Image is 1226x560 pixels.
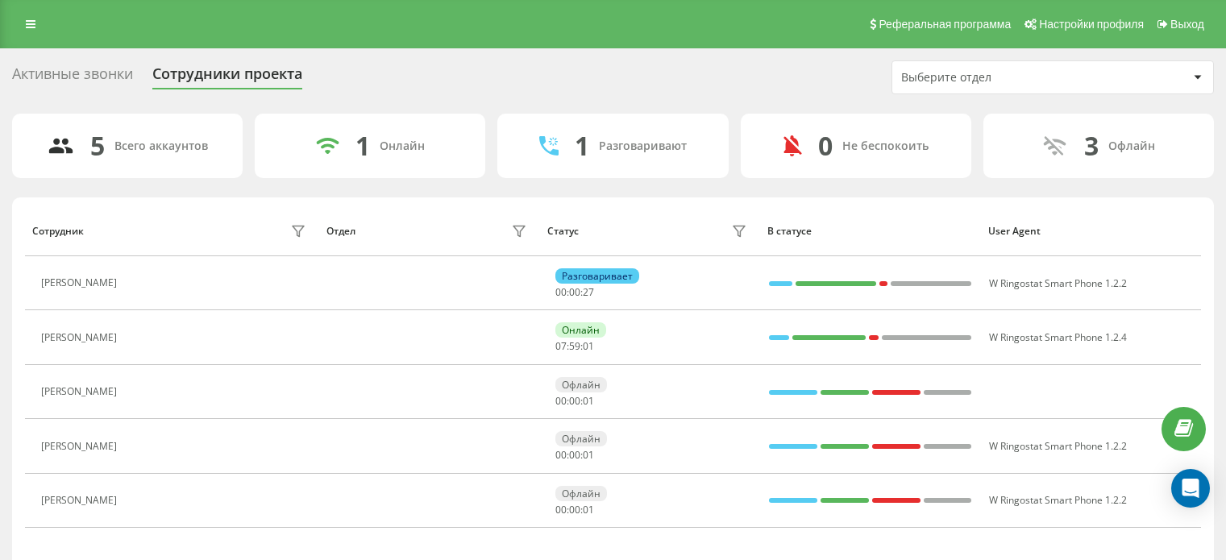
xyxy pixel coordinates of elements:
[41,495,121,506] div: [PERSON_NAME]
[41,386,121,397] div: [PERSON_NAME]
[583,394,594,408] span: 01
[599,139,687,153] div: Разговаривают
[152,65,302,90] div: Сотрудники проекта
[555,448,567,462] span: 00
[842,139,929,153] div: Не беспокоить
[555,431,607,446] div: Офлайн
[355,131,370,161] div: 1
[575,131,589,161] div: 1
[114,139,208,153] div: Всего аккаунтов
[555,285,567,299] span: 00
[583,503,594,516] span: 01
[41,441,121,452] div: [PERSON_NAME]
[32,226,84,237] div: Сотрудник
[1039,18,1144,31] span: Настройки профиля
[12,65,133,90] div: Активные звонки
[1171,469,1210,508] div: Open Intercom Messenger
[555,341,594,352] div: : :
[555,504,594,516] div: : :
[555,322,606,338] div: Онлайн
[767,226,973,237] div: В статусе
[569,285,580,299] span: 00
[583,448,594,462] span: 01
[569,394,580,408] span: 00
[41,332,121,343] div: [PERSON_NAME]
[989,330,1127,344] span: W Ringostat Smart Phone 1.2.4
[555,503,567,516] span: 00
[555,450,594,461] div: : :
[547,226,579,237] div: Статус
[555,394,567,408] span: 00
[555,396,594,407] div: : :
[41,277,121,288] div: [PERSON_NAME]
[901,71,1094,85] div: Выберите отдел
[1084,131,1099,161] div: 3
[988,226,1194,237] div: User Agent
[90,131,105,161] div: 5
[569,503,580,516] span: 00
[989,276,1127,290] span: W Ringostat Smart Phone 1.2.2
[1170,18,1204,31] span: Выход
[879,18,1011,31] span: Реферальная программа
[380,139,425,153] div: Онлайн
[326,226,355,237] div: Отдел
[583,339,594,353] span: 01
[989,493,1127,507] span: W Ringostat Smart Phone 1.2.2
[989,439,1127,453] span: W Ringostat Smart Phone 1.2.2
[818,131,833,161] div: 0
[569,448,580,462] span: 00
[583,285,594,299] span: 27
[555,287,594,298] div: : :
[555,268,639,284] div: Разговаривает
[569,339,580,353] span: 59
[1108,139,1155,153] div: Офлайн
[555,339,567,353] span: 07
[555,377,607,392] div: Офлайн
[555,486,607,501] div: Офлайн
